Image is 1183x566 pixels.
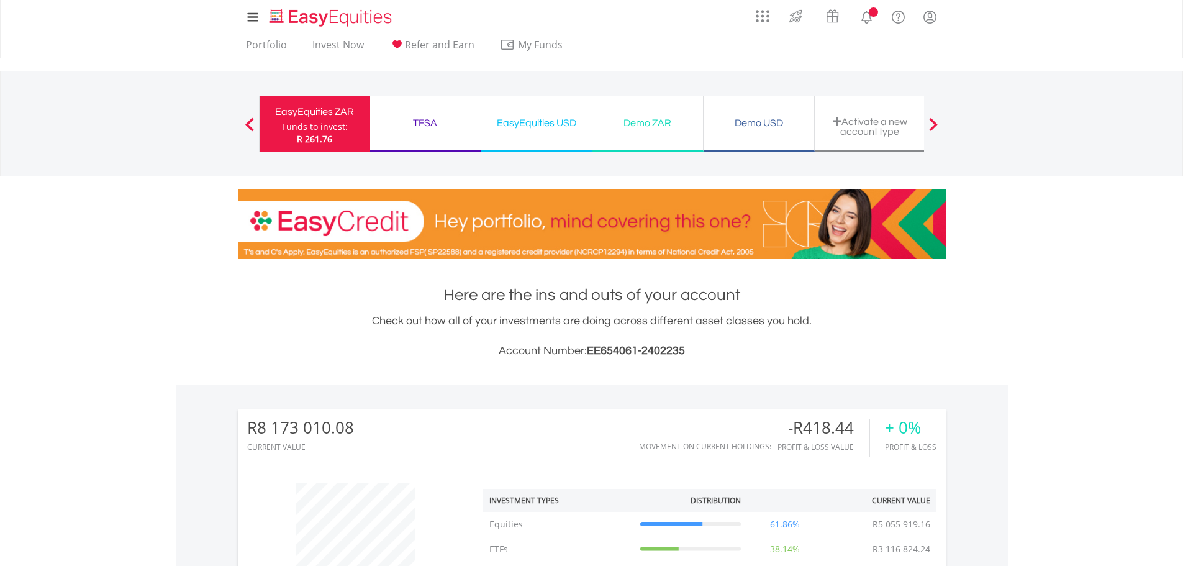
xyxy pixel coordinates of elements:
[489,114,584,132] div: EasyEquities USD
[823,489,936,512] th: Current Value
[756,9,769,23] img: grid-menu-icon.svg
[885,419,936,437] div: + 0%
[914,3,946,30] a: My Profile
[267,7,397,28] img: EasyEquities_Logo.png
[307,39,369,58] a: Invest Now
[378,114,473,132] div: TFSA
[851,3,882,28] a: Notifications
[265,3,397,28] a: Home page
[882,3,914,28] a: FAQ's and Support
[748,3,777,23] a: AppsGrid
[384,39,479,58] a: Refer and Earn
[238,284,946,306] h1: Here are the ins and outs of your account
[777,419,869,437] div: -R418.44
[639,442,771,450] div: Movement on Current Holdings:
[691,495,741,506] div: Distribution
[711,114,807,132] div: Demo USD
[267,103,363,121] div: EasyEquities ZAR
[238,313,946,360] div: Check out how all of your investments are doing across different asset classes you hold.
[241,39,292,58] a: Portfolio
[483,537,634,562] td: ETFs
[405,38,474,52] span: Refer and Earn
[483,489,634,512] th: Investment Types
[885,443,936,451] div: Profit & Loss
[747,512,823,537] td: 61.86%
[822,6,843,26] img: vouchers-v2.svg
[866,512,936,537] td: R5 055 919.16
[866,537,936,562] td: R3 116 824.24
[747,537,823,562] td: 38.14%
[483,512,634,537] td: Equities
[786,6,806,26] img: thrive-v2.svg
[822,116,918,137] div: Activate a new account type
[247,443,354,451] div: CURRENT VALUE
[500,37,581,53] span: My Funds
[587,345,685,357] span: EE654061-2402235
[297,133,332,145] span: R 261.76
[247,419,354,437] div: R8 173 010.08
[600,114,696,132] div: Demo ZAR
[282,121,348,133] div: Funds to invest:
[238,342,946,360] h3: Account Number:
[814,3,851,26] a: Vouchers
[777,443,869,451] div: Profit & Loss Value
[238,189,946,259] img: EasyCredit Promotion Banner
